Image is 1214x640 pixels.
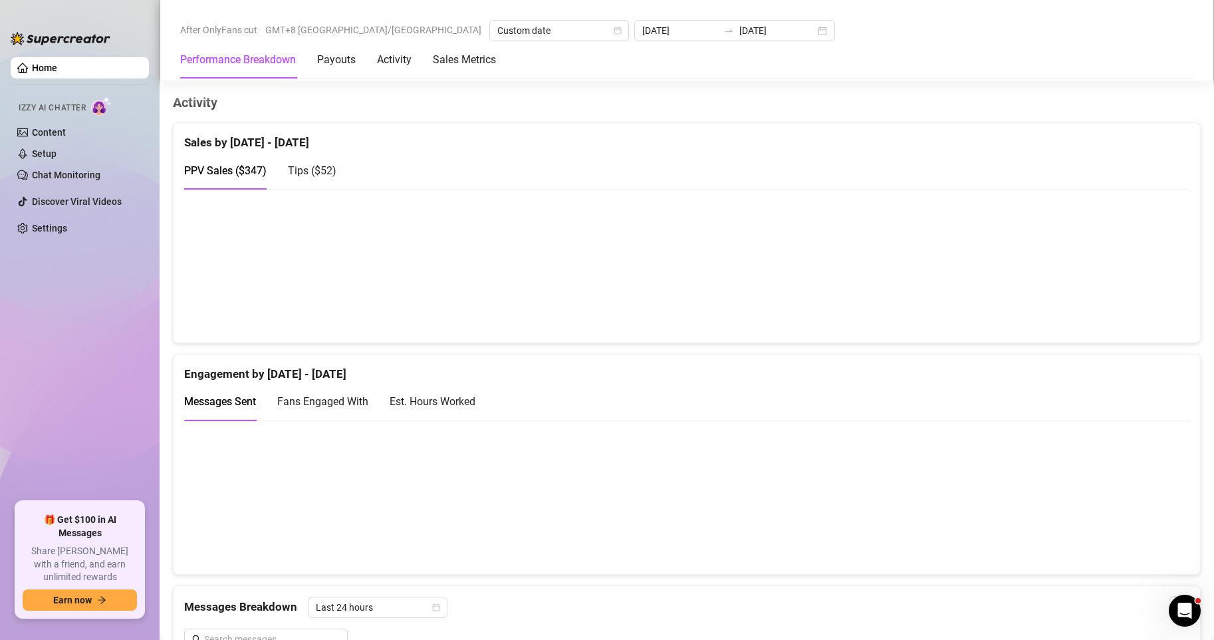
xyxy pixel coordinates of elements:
span: GMT+8 [GEOGRAPHIC_DATA]/[GEOGRAPHIC_DATA] [265,20,481,40]
input: End date [739,23,815,38]
div: Messages Breakdown [184,597,1189,618]
div: Est. Hours Worked [390,393,475,410]
span: Tips ( $52 ) [288,164,336,177]
span: 🎁 Get $100 in AI Messages [23,514,137,540]
span: swap-right [723,25,734,36]
div: Payouts [317,52,356,68]
span: Custom date [497,21,621,41]
span: Izzy AI Chatter [19,102,86,114]
a: Setup [32,148,57,159]
span: arrow-right [97,595,106,605]
span: Share [PERSON_NAME] with a friend, and earn unlimited rewards [23,545,137,584]
div: Engagement by [DATE] - [DATE] [184,355,1189,383]
h4: Activity [173,93,1201,112]
span: After OnlyFans cut [180,20,257,40]
a: Settings [32,223,67,234]
span: Last 24 hours [316,597,439,617]
img: AI Chatter [91,96,112,116]
a: Home [32,63,57,73]
span: Fans Engaged With [277,395,368,408]
a: Chat Monitoring [32,170,100,180]
div: Sales by [DATE] - [DATE] [184,123,1189,152]
span: to [723,25,734,36]
div: Performance Breakdown [180,52,296,68]
div: Sales Metrics [433,52,496,68]
span: Messages Sent [184,395,256,408]
img: logo-BBDzfeDw.svg [11,32,110,45]
a: Content [32,127,66,138]
button: Earn nowarrow-right [23,589,137,611]
div: Activity [377,52,412,68]
span: Earn now [53,595,92,605]
input: Start date [642,23,718,38]
span: calendar [432,603,440,611]
span: PPV Sales ( $347 ) [184,164,267,177]
span: calendar [614,27,622,35]
a: Discover Viral Videos [32,196,122,207]
iframe: Intercom live chat [1169,595,1201,627]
